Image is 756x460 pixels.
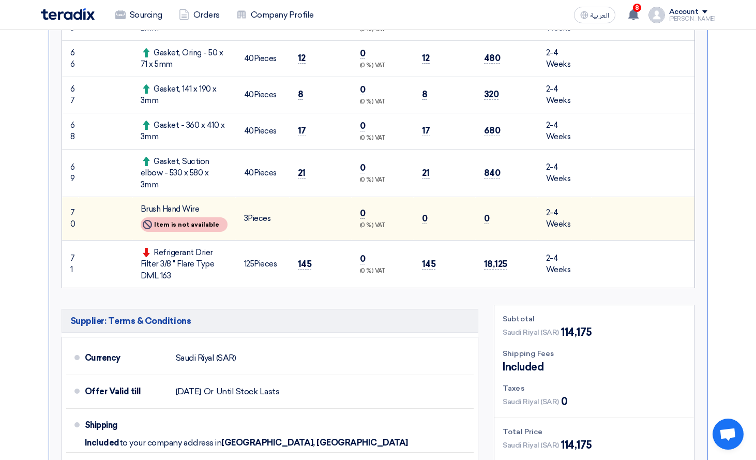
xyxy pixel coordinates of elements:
div: Brush Hand Wire [141,203,228,215]
img: profile_test.png [648,7,665,23]
td: 67 [62,77,79,113]
span: Saudi Riyal (SAR) [503,396,559,407]
span: 21 [298,168,306,179]
td: 2-4 Weeks [538,240,592,288]
span: Included [503,359,543,375]
td: 2-4 Weeks [538,113,592,149]
span: 21 [422,168,430,179]
span: [GEOGRAPHIC_DATA], [GEOGRAPHIC_DATA] [221,438,408,448]
span: 8 [298,89,304,100]
td: 69 [62,149,79,197]
div: Currency [85,346,168,370]
td: 2-4 Weeks [538,149,592,197]
span: 145 [422,259,436,270]
a: Sourcing [107,4,171,26]
span: 0 [484,213,490,224]
span: 0 [422,213,428,224]
div: (0 %) VAT [360,98,405,107]
div: (0 %) VAT [360,134,405,143]
span: 0 [360,162,366,173]
a: Company Profile [228,4,322,26]
td: 70 [62,197,79,241]
div: Account [669,8,699,17]
span: 40 [244,90,254,99]
span: 3 [244,214,248,223]
span: 480 [484,53,501,64]
span: 18,125 [484,259,507,270]
span: 8 [422,89,428,100]
div: (0 %) VAT [360,221,405,230]
span: 125 [244,259,254,269]
div: Gasket, Suction elbow - 530 x 580 x 3mm [141,156,228,191]
span: 40 [244,126,254,136]
td: 68 [62,113,79,149]
span: 17 [422,125,430,136]
div: Shipping Fees [503,348,686,359]
div: Total Price [503,426,686,437]
span: 114,175 [561,324,592,340]
img: Teradix logo [41,8,95,20]
div: Gasket - 360 x 410 x 3mm [141,120,228,143]
td: Pieces [236,240,290,288]
td: Pieces [236,77,290,113]
td: Pieces [236,197,290,241]
td: 66 [62,40,79,77]
span: [DATE] [176,387,201,397]
td: Pieces [236,113,290,149]
div: Subtotal [503,314,686,324]
div: Gasket, 141 x 190 x 3mm [141,83,228,107]
div: (0 %) VAT [360,62,405,70]
button: العربية [574,7,615,23]
span: 680 [484,125,501,136]
span: 12 [422,53,430,64]
span: 40 [244,54,254,63]
span: 0 [561,394,568,409]
td: 2-4 Weeks [538,77,592,113]
a: 开放式聊天 [713,419,744,450]
span: Saudi Riyal (SAR) [503,440,559,451]
span: 320 [484,89,499,100]
span: 12 [298,53,306,64]
div: Offer Valid till [85,379,168,404]
span: Until Stock Lasts [216,387,280,397]
span: 0 [360,208,366,219]
div: Item is not available [141,217,228,232]
td: 2-4 Weeks [538,197,592,241]
a: Orders [171,4,228,26]
div: Saudi Riyal (SAR) [176,348,236,368]
div: (0 %) VAT [360,176,405,185]
span: 0 [360,121,366,131]
td: Pieces [236,149,290,197]
div: Refrigerant Drier Filter 3/8 " Flare Type DML 163 [141,247,228,282]
span: 40 [244,168,254,177]
td: 71 [62,240,79,288]
h5: Supplier: Terms & Conditions [62,309,479,333]
div: (0 %) VAT [360,267,405,276]
span: 0 [360,84,366,95]
span: 17 [298,125,306,136]
td: Pieces [236,40,290,77]
div: Taxes [503,383,686,394]
span: 8 [633,4,641,12]
span: العربية [591,12,609,19]
td: 2-4 Weeks [538,40,592,77]
span: 840 [484,168,501,179]
span: 145 [298,259,312,270]
div: [PERSON_NAME] [669,16,716,22]
span: Included [85,438,119,448]
div: Gasket, Oring - 50 x 71 x 5mm [141,47,228,70]
span: 114,175 [561,437,592,453]
div: Shipping [85,413,168,438]
span: Saudi Riyal (SAR) [503,327,559,338]
span: 0 [360,254,366,264]
span: Or [204,387,214,397]
span: 0 [360,48,366,59]
span: to your company address in [119,438,222,448]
